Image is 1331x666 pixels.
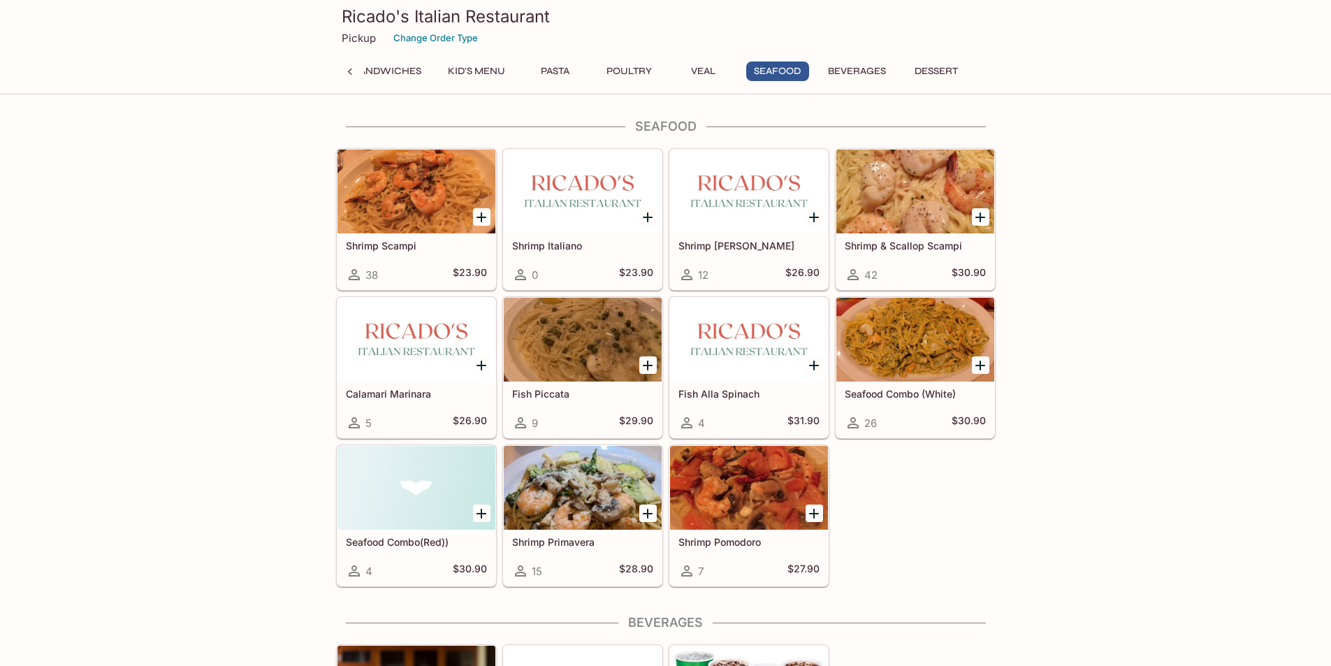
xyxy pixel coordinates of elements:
[905,61,968,81] button: Dessert
[337,149,496,290] a: Shrimp Scampi38$23.90
[806,356,823,374] button: Add Fish Alla Spinach
[453,414,487,431] h5: $26.90
[669,445,829,586] a: Shrimp Pomodoro7$27.90
[473,208,490,226] button: Add Shrimp Scampi
[504,150,662,233] div: Shrimp Italiano
[698,417,705,430] span: 4
[473,356,490,374] button: Add Calamari Marinara
[387,27,484,49] button: Change Order Type
[346,61,429,81] button: Sandwiches
[836,298,994,382] div: Seafood Combo (White)
[806,505,823,522] button: Add Shrimp Pomodoro
[365,417,372,430] span: 5
[504,446,662,530] div: Shrimp Primavera
[532,268,538,282] span: 0
[670,150,828,233] div: Shrimp Sorrentino
[598,61,661,81] button: Poultry
[503,445,662,586] a: Shrimp Primavera15$28.90
[670,298,828,382] div: Fish Alla Spinach
[365,268,378,282] span: 38
[337,445,496,586] a: Seafood Combo(Red))4$30.90
[972,356,989,374] button: Add Seafood Combo (White)
[453,563,487,579] h5: $30.90
[836,150,994,233] div: Shrimp & Scallop Scampi
[337,446,495,530] div: Seafood Combo(Red))
[678,388,820,400] h5: Fish Alla Spinach
[836,297,995,438] a: Seafood Combo (White)26$30.90
[342,6,990,27] h3: Ricado's Italian Restaurant
[512,536,653,548] h5: Shrimp Primavera
[346,240,487,252] h5: Shrimp Scampi
[672,61,735,81] button: Veal
[864,268,878,282] span: 42
[845,240,986,252] h5: Shrimp & Scallop Scampi
[346,388,487,400] h5: Calamari Marinara
[336,119,996,134] h4: Seafood
[787,414,820,431] h5: $31.90
[503,149,662,290] a: Shrimp Italiano0$23.90
[787,563,820,579] h5: $27.90
[337,298,495,382] div: Calamari Marinara
[619,563,653,579] h5: $28.90
[440,61,513,81] button: Kid's Menu
[532,565,542,578] span: 15
[972,208,989,226] button: Add Shrimp & Scallop Scampi
[619,266,653,283] h5: $23.90
[678,536,820,548] h5: Shrimp Pomodoro
[820,61,894,81] button: Beverages
[473,505,490,522] button: Add Seafood Combo(Red))
[864,417,877,430] span: 26
[342,31,376,45] p: Pickup
[639,208,657,226] button: Add Shrimp Italiano
[678,240,820,252] h5: Shrimp [PERSON_NAME]
[952,266,986,283] h5: $30.90
[365,565,372,578] span: 4
[337,297,496,438] a: Calamari Marinara5$26.90
[503,297,662,438] a: Fish Piccata9$29.90
[639,505,657,522] button: Add Shrimp Primavera
[532,417,538,430] span: 9
[346,536,487,548] h5: Seafood Combo(Red))
[453,266,487,283] h5: $23.90
[670,446,828,530] div: Shrimp Pomodoro
[836,149,995,290] a: Shrimp & Scallop Scampi42$30.90
[746,61,809,81] button: Seafood
[336,615,996,630] h4: Beverages
[504,298,662,382] div: Fish Piccata
[669,149,829,290] a: Shrimp [PERSON_NAME]12$26.90
[785,266,820,283] h5: $26.90
[952,414,986,431] h5: $30.90
[512,240,653,252] h5: Shrimp Italiano
[524,61,587,81] button: Pasta
[337,150,495,233] div: Shrimp Scampi
[619,414,653,431] h5: $29.90
[698,268,708,282] span: 12
[512,388,653,400] h5: Fish Piccata
[806,208,823,226] button: Add Shrimp Sorrentino
[698,565,704,578] span: 7
[845,388,986,400] h5: Seafood Combo (White)
[639,356,657,374] button: Add Fish Piccata
[669,297,829,438] a: Fish Alla Spinach4$31.90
